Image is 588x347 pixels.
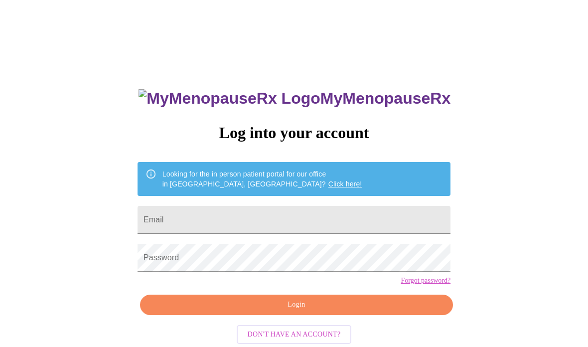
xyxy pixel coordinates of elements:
div: Looking for the in person patient portal for our office in [GEOGRAPHIC_DATA], [GEOGRAPHIC_DATA]? [162,165,362,193]
a: Forgot password? [401,277,450,285]
button: Login [140,295,453,315]
button: Don't have an account? [237,325,352,345]
span: Login [151,299,441,311]
span: Don't have an account? [248,329,341,341]
a: Don't have an account? [234,330,354,338]
h3: MyMenopauseRx [139,89,450,108]
h3: Log into your account [138,124,450,142]
img: MyMenopauseRx Logo [139,89,320,108]
a: Click here! [328,180,362,188]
